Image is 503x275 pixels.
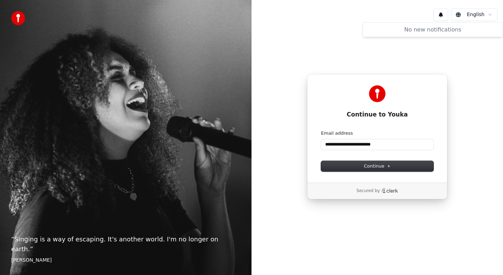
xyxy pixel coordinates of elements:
[11,257,240,264] footer: [PERSON_NAME]
[321,111,433,119] h1: Continue to Youka
[356,188,380,194] p: Secured by
[381,188,398,193] a: Clerk logo
[11,234,240,254] p: “ Singing is a way of escaping. It's another world. I'm no longer on earth. ”
[364,163,391,169] span: Continue
[321,161,433,171] button: Continue
[369,85,386,102] img: Youka
[366,26,500,34] div: No new notifications
[321,130,353,136] label: Email address
[11,11,25,25] img: youka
